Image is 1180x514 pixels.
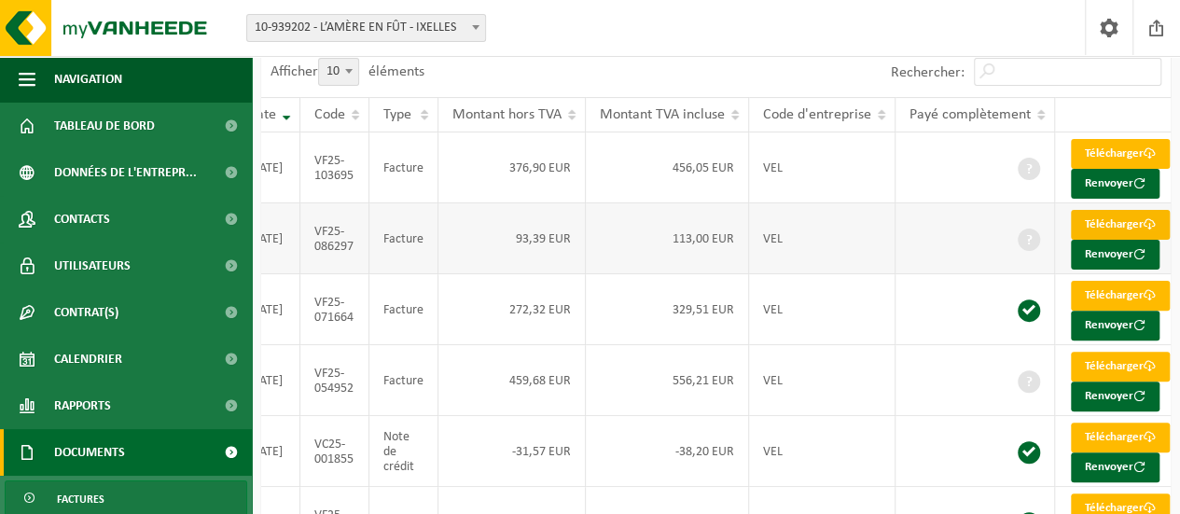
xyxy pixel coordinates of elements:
span: 10-939202 - L’AMÈRE EN FÛT - IXELLES [247,15,485,41]
td: Note de crédit [369,416,438,487]
td: VF25-071664 [300,274,369,345]
a: Télécharger [1071,352,1170,382]
span: 10-939202 - L’AMÈRE EN FÛT - IXELLES [246,14,486,42]
td: VEL [749,416,895,487]
td: [DATE] [233,345,300,416]
a: Télécharger [1071,281,1170,311]
td: 93,39 EUR [438,203,586,274]
td: VF25-086297 [300,203,369,274]
span: Contrat(s) [54,289,118,336]
span: Type [383,107,411,122]
span: Montant hors TVA [452,107,562,122]
td: VF25-103695 [300,132,369,203]
td: 329,51 EUR [586,274,749,345]
td: 376,90 EUR [438,132,586,203]
span: Montant TVA incluse [600,107,725,122]
a: Télécharger [1071,423,1170,452]
label: Afficher éléments [271,64,424,79]
td: -38,20 EUR [586,416,749,487]
span: 10 [318,58,359,86]
td: 113,00 EUR [586,203,749,274]
button: Renvoyer [1071,311,1159,340]
label: Rechercher: [891,65,965,80]
td: VEL [749,345,895,416]
span: Utilisateurs [54,243,131,289]
td: VF25-054952 [300,345,369,416]
a: Télécharger [1071,210,1170,240]
td: Facture [369,203,438,274]
button: Renvoyer [1071,169,1159,199]
span: Données de l'entrepr... [54,149,197,196]
td: [DATE] [233,274,300,345]
td: 459,68 EUR [438,345,586,416]
td: VC25-001855 [300,416,369,487]
td: 272,32 EUR [438,274,586,345]
td: VEL [749,132,895,203]
span: Navigation [54,56,122,103]
td: [DATE] [233,132,300,203]
td: [DATE] [233,203,300,274]
a: Télécharger [1071,139,1170,169]
span: Code [314,107,345,122]
button: Renvoyer [1071,452,1159,482]
td: 556,21 EUR [586,345,749,416]
td: Facture [369,132,438,203]
span: Tableau de bord [54,103,155,149]
span: Payé complètement [909,107,1031,122]
span: Documents [54,429,125,476]
span: 10 [319,59,358,85]
span: Calendrier [54,336,122,382]
td: VEL [749,274,895,345]
span: Code d'entreprise [763,107,871,122]
td: Facture [369,345,438,416]
button: Renvoyer [1071,240,1159,270]
td: [DATE] [233,416,300,487]
td: 456,05 EUR [586,132,749,203]
span: Date [247,107,276,122]
td: -31,57 EUR [438,416,586,487]
span: Contacts [54,196,110,243]
td: Facture [369,274,438,345]
button: Renvoyer [1071,382,1159,411]
span: Rapports [54,382,111,429]
td: VEL [749,203,895,274]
